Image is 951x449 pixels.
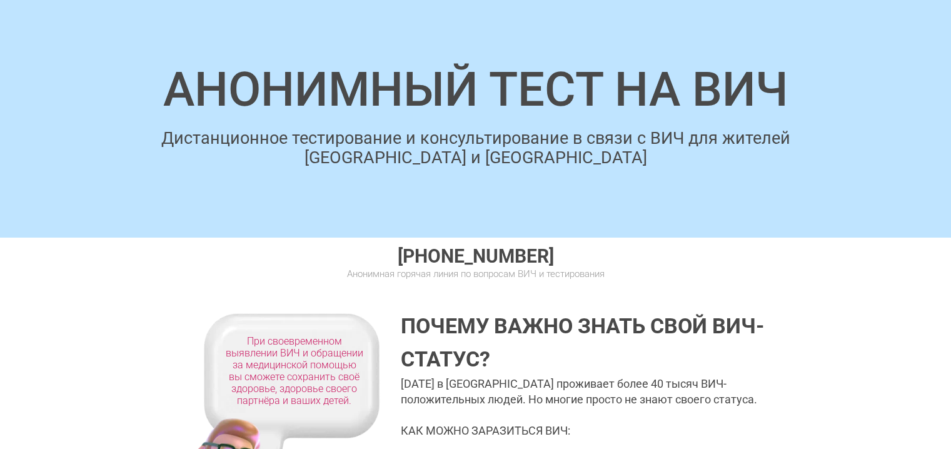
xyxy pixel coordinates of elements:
[401,310,790,376] div: Почему важно знать свой ВИЧ-статус?
[342,269,610,280] div: Анонимная горячая линия по вопросам ВИЧ и тестирования
[135,67,817,112] div: АНОНИМНЫЙ ТЕСТ НА ВИЧ
[398,245,554,267] a: [PHONE_NUMBER]
[161,129,792,168] div: Дистанционное тестирование и консультирование в связи с ВИЧ для жителей [GEOGRAPHIC_DATA] и [GEOG...
[226,335,363,406] div: При своевременном выявлении ВИЧ и обращении за медицинской помощью вы сможете сохранить своё здор...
